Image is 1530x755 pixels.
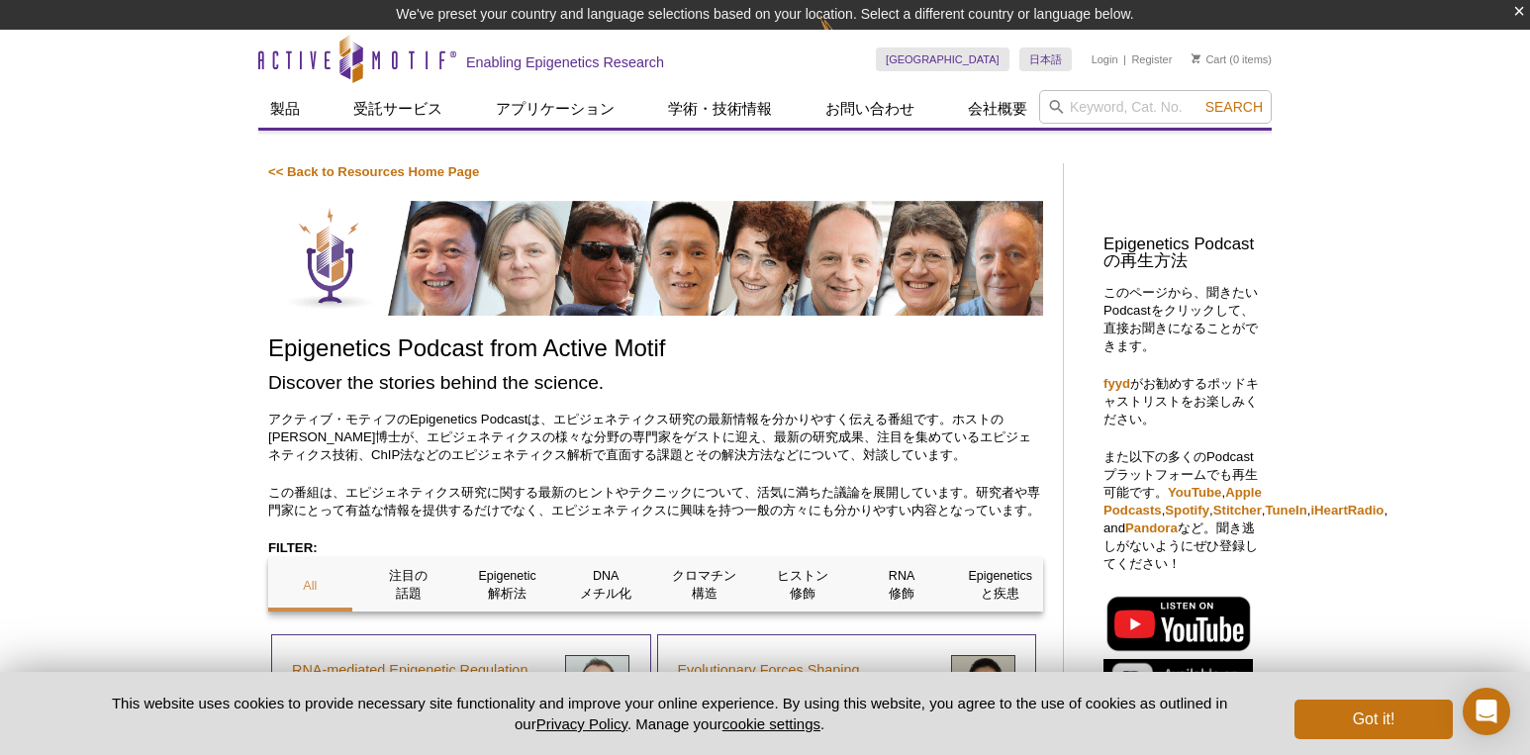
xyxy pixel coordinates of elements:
p: Epigenetic 解析法 [465,567,549,603]
li: (0 items) [1192,47,1272,71]
a: Spotify [1165,503,1209,518]
a: TuneIn [1265,503,1306,518]
a: Evolutionary Forces Shaping Mammalian Gene Regulation [678,658,936,706]
p: Epigenetics と疾患 [958,567,1042,603]
a: << Back to Resources Home Page [268,164,479,179]
p: ヒストン 修飾 [761,567,845,603]
strong: FILTER: [268,540,318,555]
p: All [268,577,352,595]
p: 注目の 話題 [367,567,451,603]
img: Discover the stories behind the science. [268,201,1043,316]
li: | [1123,47,1126,71]
a: Register [1131,52,1172,66]
a: 受託サービス [341,90,454,128]
button: Search [1199,98,1269,116]
img: Emily Wong headshot [951,655,1015,719]
img: Emily Wong headshot [565,655,629,719]
a: 日本語 [1019,47,1072,71]
a: Stitcher [1213,503,1262,518]
button: cookie settings [722,715,820,732]
h2: Discover the stories behind the science. [268,369,1043,396]
a: Pandora [1125,520,1178,535]
p: This website uses cookies to provide necessary site functionality and improve your online experie... [77,693,1262,734]
p: また以下の多くのPodcast プラットフォームでも再生可能です。 , , , , , , and など。聞き逃しがないようにぜひ登録してください！ [1103,448,1262,573]
a: RNA-mediated Epigenetic Regulation [292,658,527,682]
p: がお勧めするポッドキャストリストをお楽しみください。 [1103,375,1262,428]
a: iHeartRadio [1310,503,1384,518]
a: 製品 [258,90,312,128]
a: Cart [1192,52,1226,66]
p: アクティブ・モティフのEpigenetics Podcastは、エピジェネティクス研究の最新情報を分かりやすく伝える番組です。ホストの[PERSON_NAME]博士が、エピジェネティクスの様々な... [268,411,1043,464]
a: [GEOGRAPHIC_DATA] [876,47,1009,71]
a: お問い合わせ [813,90,926,128]
p: この番組は、エピジェネティクス研究に関する最新のヒントやテクニックについて、活気に満ちた議論を展開しています。研究者や専門家にとって有益な情報を提供するだけでなく、エピジェネティクスに興味を持つ... [268,484,1043,519]
h1: Epigenetics Podcast from Active Motif [268,335,1043,364]
input: Keyword, Cat. No. [1039,90,1272,124]
a: Apple Podcasts [1103,485,1262,518]
img: Listen on YouTube [1103,593,1253,654]
a: アプリケーション [484,90,626,128]
span: Search [1205,99,1263,115]
p: RNA 修飾 [860,567,944,603]
h3: Epigenetics Podcastの再生方法 [1103,236,1262,270]
a: Privacy Policy [536,715,627,732]
button: Got it! [1294,700,1453,739]
div: Open Intercom Messenger [1463,688,1510,735]
p: DNA メチル化 [564,567,648,603]
img: Your Cart [1192,53,1200,63]
p: クロマチン 構造 [663,567,747,603]
a: Login [1092,52,1118,66]
a: YouTube [1168,485,1221,500]
h2: Enabling Epigenetics Research [466,53,664,71]
img: Listen on Pandora [1103,659,1253,708]
p: このページから、聞きたいPodcastをクリックして、直接お聞きになることができます。 [1103,284,1262,355]
a: 学術・技術情報 [656,90,784,128]
img: Change Here [819,15,872,61]
a: fyyd [1103,376,1130,391]
a: 会社概要 [956,90,1039,128]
